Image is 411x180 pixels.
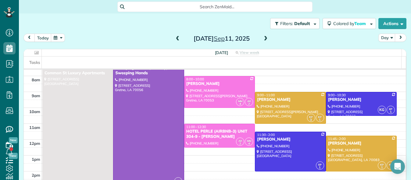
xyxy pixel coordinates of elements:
span: [DATE] [215,50,228,55]
span: AR [247,99,251,103]
span: MM [238,99,242,103]
span: 11:45 - 2:00 [328,137,346,141]
span: KP [389,163,393,166]
a: Filters: Default [267,18,320,29]
small: 2 [236,141,244,147]
span: Sep [214,35,225,42]
span: AR [238,139,242,142]
h2: [DATE] 11, 2025 [184,35,260,42]
span: Default [294,21,310,26]
small: 3 [307,117,315,123]
span: EP [318,163,322,166]
small: 4 [245,141,253,147]
div: [PERSON_NAME] [257,97,324,102]
span: Team [354,21,367,26]
span: 9:00 - 11:00 [257,93,275,97]
span: 10am [29,109,40,114]
span: MM [247,139,251,142]
div: HOTEL PERLE (AIRBNB-3) UNIT 304-9 - [PERSON_NAME] [186,129,253,139]
span: 8:00 - 10:00 [186,77,204,81]
small: 4 [236,101,244,107]
span: KP [309,115,313,119]
button: today [34,34,52,42]
div: [PERSON_NAME] [186,81,253,86]
span: 8am [32,77,40,82]
span: 11:30 - 2:00 [257,133,275,137]
small: 1 [387,109,395,115]
div: Sweeping Hands (Laundry) - Sweeping Hands [115,65,182,76]
button: Actions [378,18,406,29]
div: [PERSON_NAME] [328,97,395,102]
button: prev [23,34,35,42]
span: 11:00 - 12:30 [186,125,206,129]
small: 1 [316,117,324,123]
span: KP [318,115,322,119]
small: 3 [387,165,395,171]
button: Colored byTeam [323,18,376,29]
span: 11am [29,125,40,130]
span: KG [378,106,386,114]
span: Colored by [333,21,368,26]
span: New [9,137,18,143]
div: [PERSON_NAME] [257,137,324,142]
span: KP [380,163,384,166]
span: 9am [32,93,40,98]
button: next [395,34,406,42]
small: 2 [245,101,253,107]
button: Filters: Default [270,18,320,29]
span: 1pm [32,157,40,162]
div: Open Intercom Messenger [390,159,405,174]
button: Day [378,34,395,42]
span: 2pm [32,173,40,178]
span: View week [240,50,259,55]
span: 9:00 - 10:30 [328,93,346,97]
span: EP [389,107,392,111]
span: Tasks [29,60,40,65]
span: Filters: [280,21,293,26]
div: [PERSON_NAME] [328,141,395,146]
small: 1 [316,165,324,171]
span: 12pm [29,141,40,146]
div: 925 Common Melissa L - 925 Common St Luxury Apartments [44,65,111,76]
small: 1 [378,165,386,171]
